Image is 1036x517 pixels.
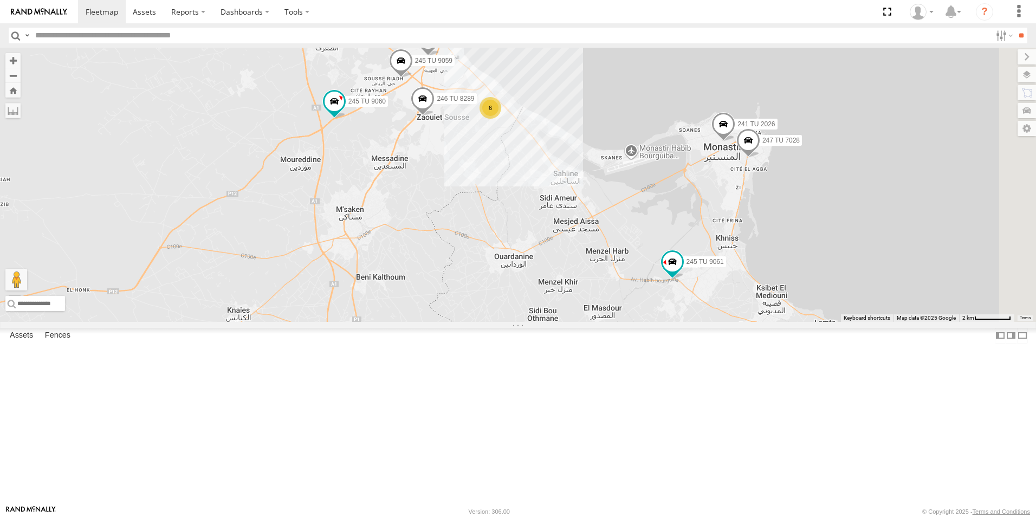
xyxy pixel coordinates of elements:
[23,28,31,43] label: Search Query
[687,258,724,266] span: 245 TU 9061
[1018,121,1036,136] label: Map Settings
[5,68,21,83] button: Zoom out
[437,95,474,103] span: 246 TU 8289
[415,57,452,64] span: 245 TU 9059
[897,315,956,321] span: Map data ©2025 Google
[906,4,937,20] div: Nejah Benkhalifa
[1020,316,1031,320] a: Terms
[973,508,1030,515] a: Terms and Conditions
[922,508,1030,515] div: © Copyright 2025 -
[959,314,1014,322] button: Map Scale: 2 km per 64 pixels
[469,508,510,515] div: Version: 306.00
[962,315,974,321] span: 2 km
[737,121,775,128] span: 241 TU 2026
[1017,328,1028,344] label: Hide Summary Table
[40,328,76,343] label: Fences
[976,3,993,21] i: ?
[11,8,67,16] img: rand-logo.svg
[4,328,38,343] label: Assets
[5,53,21,68] button: Zoom in
[995,328,1006,344] label: Dock Summary Table to the Left
[5,269,27,290] button: Drag Pegman onto the map to open Street View
[5,83,21,98] button: Zoom Home
[480,97,501,119] div: 6
[992,28,1015,43] label: Search Filter Options
[1006,328,1016,344] label: Dock Summary Table to the Right
[762,137,800,144] span: 247 TU 7028
[844,314,890,322] button: Keyboard shortcuts
[5,103,21,118] label: Measure
[348,98,386,105] span: 245 TU 9060
[6,506,56,517] a: Visit our Website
